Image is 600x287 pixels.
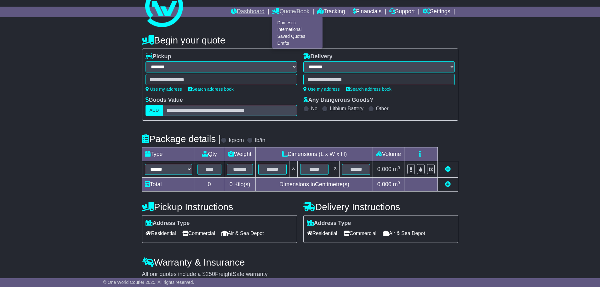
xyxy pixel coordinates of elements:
label: Any Dangerous Goods? [303,97,373,104]
a: Dashboard [231,7,265,17]
a: Remove this item [445,166,451,172]
span: Residential [146,228,176,238]
h4: Package details | [142,134,221,144]
td: x [289,161,298,178]
label: Delivery [303,53,333,60]
span: m [393,181,400,187]
span: 0.000 [377,181,391,187]
span: Commercial [344,228,376,238]
span: 0.000 [377,166,391,172]
td: Volume [373,147,404,161]
a: Financials [353,7,381,17]
label: No [311,106,317,112]
span: 250 [206,271,215,277]
td: Type [142,147,195,161]
label: Address Type [307,220,351,227]
td: Total [142,178,195,192]
a: Use my address [303,87,340,92]
label: AUD [146,105,163,116]
a: Search address book [346,87,391,92]
a: Saved Quotes [272,33,322,40]
td: 0 [195,178,224,192]
td: Kilo(s) [224,178,256,192]
a: Domestic [272,19,322,26]
div: Quote/Book [272,17,323,49]
h4: Pickup Instructions [142,202,297,212]
span: Residential [307,228,337,238]
label: kg/cm [229,137,244,144]
td: Dimensions (L x W x H) [256,147,373,161]
a: Drafts [272,40,322,47]
a: Tracking [317,7,345,17]
label: Other [376,106,389,112]
sup: 3 [398,181,400,185]
span: Air & Sea Depot [221,228,264,238]
label: lb/in [255,137,265,144]
a: Settings [423,7,450,17]
a: International [272,26,322,33]
h4: Delivery Instructions [303,202,458,212]
td: Dimensions in Centimetre(s) [256,178,373,192]
sup: 3 [398,165,400,170]
h4: Warranty & Insurance [142,257,458,267]
h4: Begin your quote [142,35,458,45]
td: Weight [224,147,256,161]
span: Commercial [182,228,215,238]
span: 0 [229,181,232,187]
span: Air & Sea Depot [383,228,425,238]
td: Qty [195,147,224,161]
a: Add new item [445,181,451,187]
a: Quote/Book [272,7,309,17]
span: © One World Courier 2025. All rights reserved. [103,280,194,285]
span: m [393,166,400,172]
label: Pickup [146,53,171,60]
a: Support [389,7,415,17]
label: Address Type [146,220,190,227]
label: Lithium Battery [330,106,363,112]
div: All our quotes include a $ FreightSafe warranty. [142,271,458,278]
td: x [331,161,339,178]
label: Goods Value [146,97,183,104]
a: Use my address [146,87,182,92]
a: Search address book [188,87,234,92]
